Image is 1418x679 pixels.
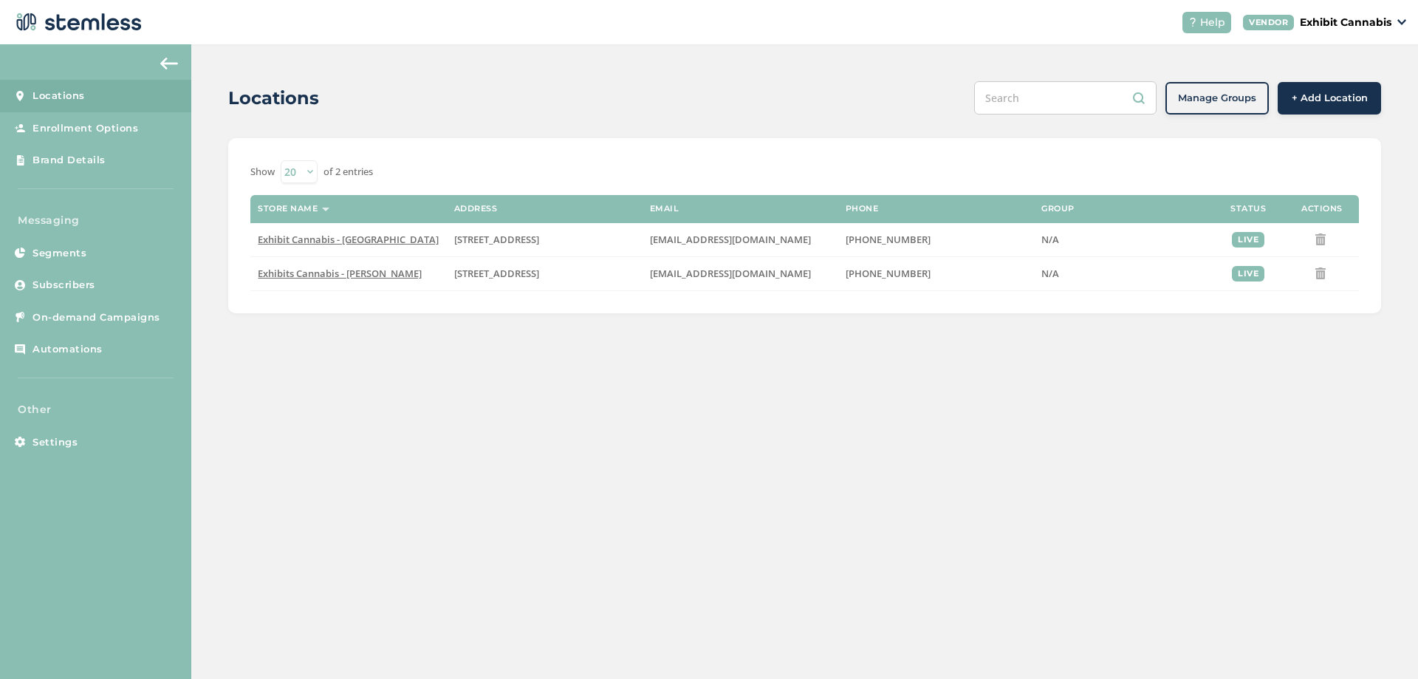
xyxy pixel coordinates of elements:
[32,153,106,168] span: Brand Details
[454,233,539,246] span: [STREET_ADDRESS]
[974,81,1157,115] input: Search
[228,85,319,112] h2: Locations
[32,89,85,103] span: Locations
[846,204,879,214] label: Phone
[1278,82,1381,115] button: + Add Location
[250,165,275,180] label: Show
[650,233,831,246] label: exhibit@exhibitcannabis.com
[846,233,931,246] span: [PHONE_NUMBER]
[12,7,142,37] img: logo-dark-0685b13c.svg
[1041,233,1204,246] label: N/A
[258,233,439,246] span: Exhibit Cannabis - [GEOGRAPHIC_DATA]
[1397,19,1406,25] img: icon_down-arrow-small-66adaf34.svg
[1200,15,1225,30] span: Help
[650,267,811,280] span: [EMAIL_ADDRESS][DOMAIN_NAME]
[1300,15,1391,30] p: Exhibit Cannabis
[454,267,635,280] label: 4045 East Court Street
[1188,18,1197,27] img: icon-help-white-03924b79.svg
[650,233,811,246] span: [EMAIL_ADDRESS][DOMAIN_NAME]
[1292,91,1368,106] span: + Add Location
[650,267,831,280] label: Mark@exhibitcannabis.com
[32,278,95,293] span: Subscribers
[1041,267,1204,280] label: N/A
[1178,91,1256,106] span: Manage Groups
[32,310,160,325] span: On-demand Campaigns
[258,233,439,246] label: Exhibit Cannabis - Port Huron
[32,342,103,357] span: Automations
[323,165,373,180] label: of 2 entries
[32,121,138,136] span: Enrollment Options
[1243,15,1294,30] div: VENDOR
[1232,232,1264,248] div: live
[1285,195,1359,223] th: Actions
[1165,82,1269,115] button: Manage Groups
[1232,266,1264,282] div: live
[258,204,318,214] label: Store name
[454,204,498,214] label: Address
[846,267,1027,280] label: (810) 744-0998
[846,267,931,280] span: [PHONE_NUMBER]
[1344,608,1418,679] iframe: Chat Widget
[258,267,422,280] span: Exhibits Cannabis - [PERSON_NAME]
[454,233,635,246] label: 1033 River Street
[1230,204,1266,214] label: Status
[846,233,1027,246] label: (810) 824-3777
[322,208,329,211] img: icon-sort-1e1d7615.svg
[1041,204,1075,214] label: Group
[32,246,86,261] span: Segments
[454,267,539,280] span: [STREET_ADDRESS]
[32,435,78,450] span: Settings
[650,204,679,214] label: Email
[258,267,439,280] label: Exhibits Cannabis - Burton
[160,58,178,69] img: icon-arrow-back-accent-c549486e.svg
